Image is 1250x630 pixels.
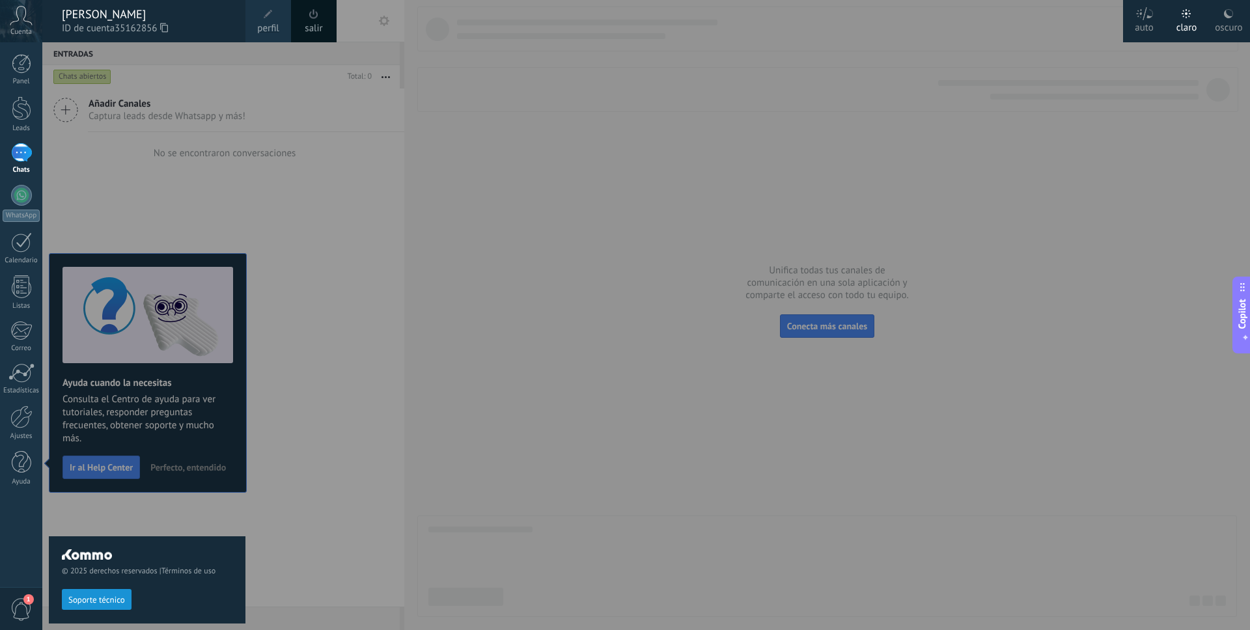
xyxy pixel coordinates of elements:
[3,124,40,133] div: Leads
[257,21,279,36] span: perfil
[1176,8,1197,42] div: claro
[3,166,40,174] div: Chats
[62,589,132,610] button: Soporte técnico
[3,256,40,265] div: Calendario
[3,387,40,395] div: Estadísticas
[3,210,40,222] div: WhatsApp
[10,28,32,36] span: Cuenta
[68,596,125,605] span: Soporte técnico
[3,77,40,86] div: Panel
[3,478,40,486] div: Ayuda
[1236,299,1249,329] span: Copilot
[62,21,232,36] span: ID de cuenta
[3,344,40,353] div: Correo
[3,302,40,310] div: Listas
[62,7,232,21] div: [PERSON_NAME]
[62,566,232,576] span: © 2025 derechos reservados |
[62,594,132,604] a: Soporte técnico
[23,594,34,605] span: 1
[1135,8,1154,42] div: auto
[115,21,168,36] span: 35162856
[1215,8,1242,42] div: oscuro
[161,566,215,576] a: Términos de uso
[305,21,322,36] a: salir
[3,432,40,441] div: Ajustes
